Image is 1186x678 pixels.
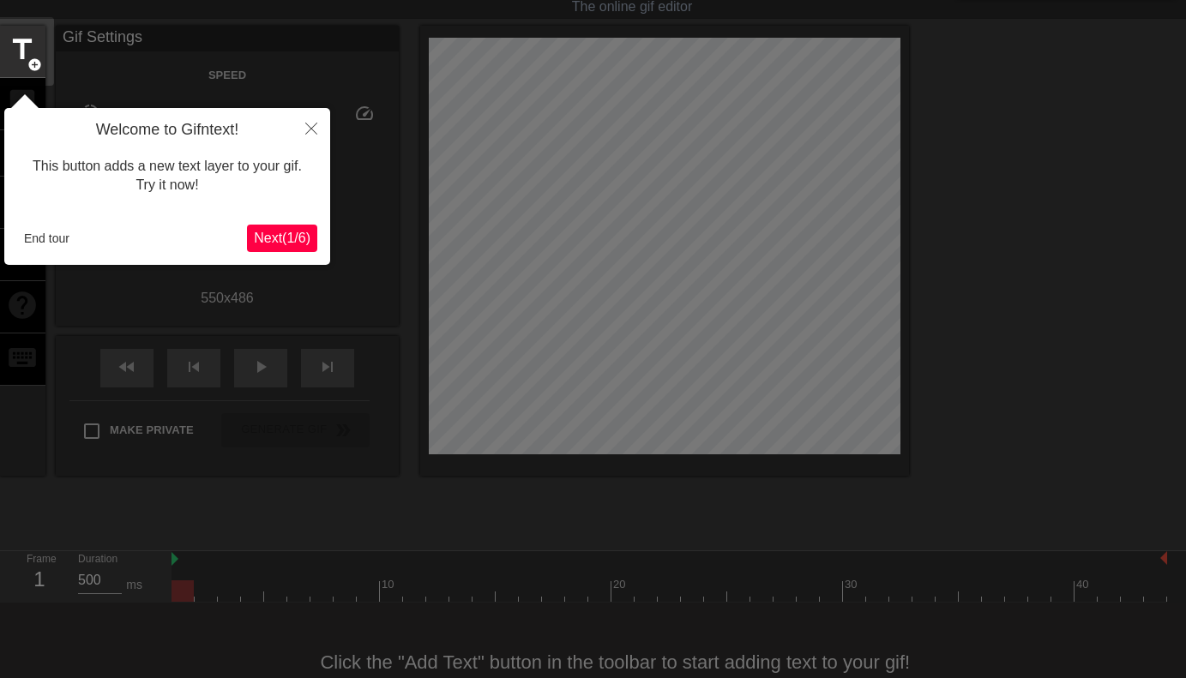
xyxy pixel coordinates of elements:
button: Close [292,108,330,147]
button: End tour [17,225,76,251]
span: Next ( 1 / 6 ) [254,231,310,245]
h4: Welcome to Gifntext! [17,121,317,140]
div: This button adds a new text layer to your gif. Try it now! [17,140,317,213]
button: Next [247,225,317,252]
